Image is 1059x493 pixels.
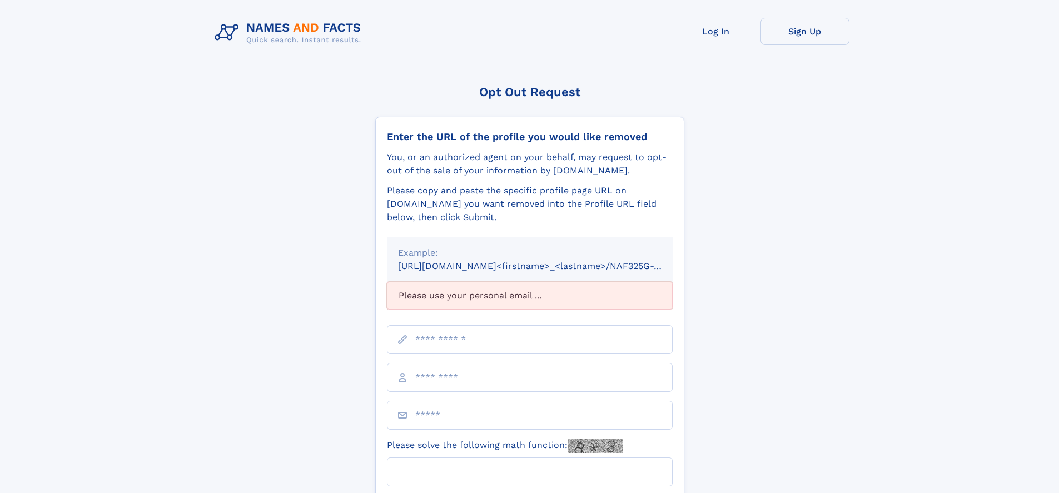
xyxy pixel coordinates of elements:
a: Sign Up [760,18,849,45]
div: Please copy and paste the specific profile page URL on [DOMAIN_NAME] you want removed into the Pr... [387,184,673,224]
label: Please solve the following math function: [387,439,623,453]
div: Example: [398,246,662,260]
small: [URL][DOMAIN_NAME]<firstname>_<lastname>/NAF325G-xxxxxxxx [398,261,694,271]
a: Log In [672,18,760,45]
div: You, or an authorized agent on your behalf, may request to opt-out of the sale of your informatio... [387,151,673,177]
div: Please use your personal email ... [387,282,673,310]
div: Opt Out Request [375,85,684,99]
div: Enter the URL of the profile you would like removed [387,131,673,143]
img: Logo Names and Facts [210,18,370,48]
